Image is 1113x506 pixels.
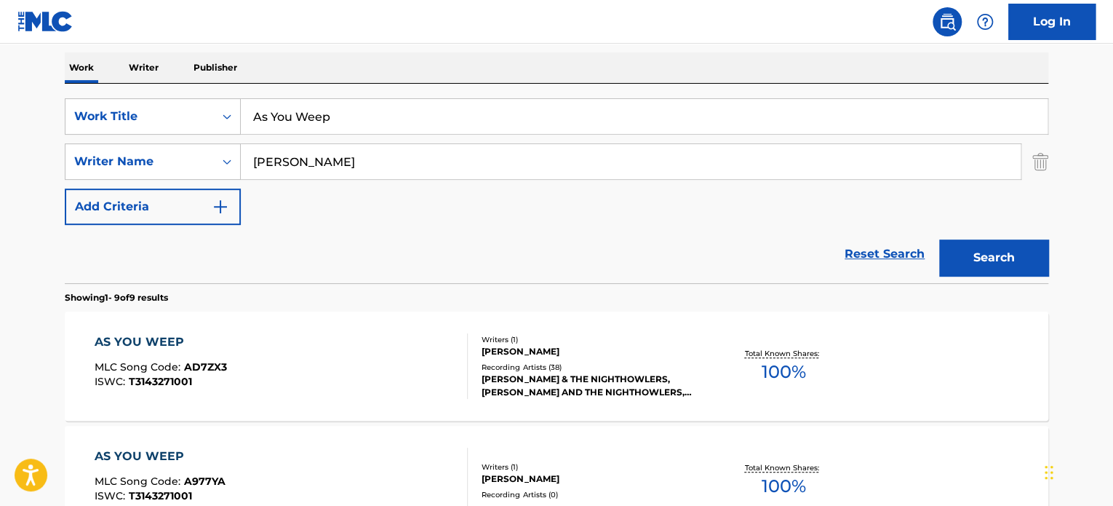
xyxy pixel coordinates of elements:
[17,11,73,32] img: MLC Logo
[95,375,129,388] span: ISWC :
[74,153,205,170] div: Writer Name
[95,333,227,351] div: AS YOU WEEP
[95,360,184,373] span: MLC Song Code :
[482,345,701,358] div: [PERSON_NAME]
[933,7,962,36] a: Public Search
[970,7,1000,36] div: Help
[482,462,701,473] div: Writers ( 1 )
[1040,436,1113,506] iframe: Chat Widget
[744,348,822,359] p: Total Known Shares:
[65,52,98,83] p: Work
[74,108,205,125] div: Work Title
[129,375,192,388] span: T3143271001
[95,489,129,502] span: ISWC :
[184,360,227,373] span: AD7ZX3
[482,373,701,399] div: [PERSON_NAME] & THE NIGHTHOWLERS, [PERSON_NAME] AND THE NIGHTHOWLERS, [PERSON_NAME] & THE NIGHTHO...
[938,13,956,31] img: search
[124,52,163,83] p: Writer
[1032,143,1048,180] img: Delete Criterion
[65,189,241,225] button: Add Criteria
[1008,4,1096,40] a: Log In
[482,362,701,373] div: Recording Artists ( 38 )
[65,312,1048,421] a: AS YOU WEEPMLC Song Code:AD7ZX3ISWC:T3143271001Writers (1)[PERSON_NAME]Recording Artists (38)[PER...
[761,359,805,385] span: 100 %
[212,198,229,216] img: 9d2ae6d4665cec9f34b9.svg
[482,334,701,345] div: Writers ( 1 )
[184,475,226,488] span: A977YA
[95,475,184,488] span: MLC Song Code :
[65,291,168,304] p: Showing 1 - 9 of 9 results
[761,473,805,499] span: 100 %
[1045,451,1053,494] div: Drag
[482,489,701,500] div: Recording Artists ( 0 )
[482,473,701,486] div: [PERSON_NAME]
[837,238,932,270] a: Reset Search
[65,98,1048,283] form: Search Form
[129,489,192,502] span: T3143271001
[189,52,242,83] p: Publisher
[95,448,226,465] div: AS YOU WEEP
[976,13,994,31] img: help
[939,240,1048,276] button: Search
[744,462,822,473] p: Total Known Shares:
